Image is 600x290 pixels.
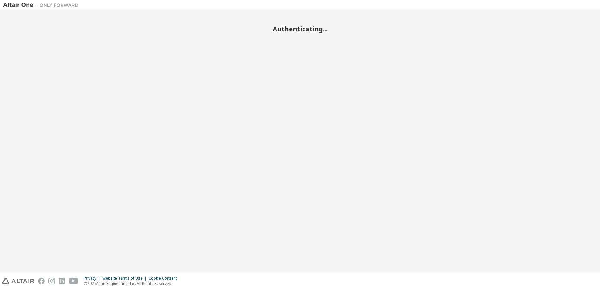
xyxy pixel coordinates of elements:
[3,25,597,33] h2: Authenticating...
[2,278,34,284] img: altair_logo.svg
[148,276,181,281] div: Cookie Consent
[69,278,78,284] img: youtube.svg
[48,278,55,284] img: instagram.svg
[102,276,148,281] div: Website Terms of Use
[38,278,45,284] img: facebook.svg
[59,278,65,284] img: linkedin.svg
[84,276,102,281] div: Privacy
[3,2,82,8] img: Altair One
[84,281,181,286] p: © 2025 Altair Engineering, Inc. All Rights Reserved.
